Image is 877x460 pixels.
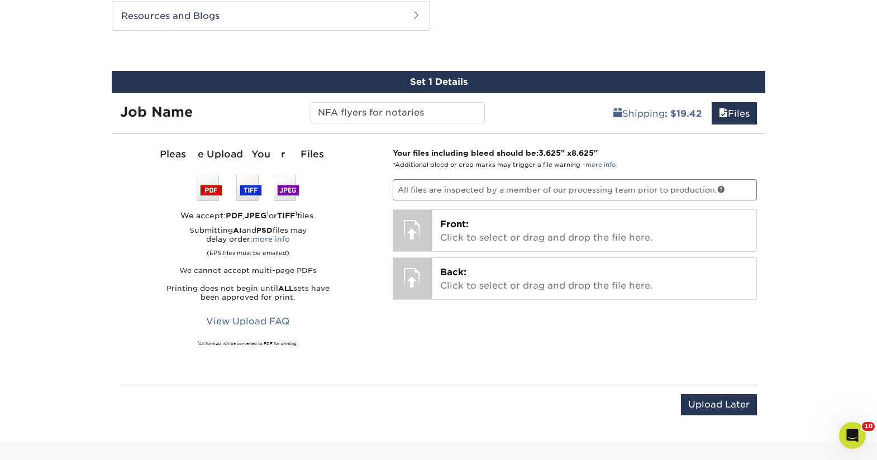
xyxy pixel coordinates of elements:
a: more info [252,235,290,243]
p: Submitting and files may delay order: [120,226,376,257]
span: 8.625 [571,148,594,157]
div: Please Upload Your Files [120,147,376,162]
sup: 1 [198,341,199,344]
p: Click to select or drag and drop the file here. [440,266,749,293]
strong: TIFF [277,211,295,220]
p: We cannot accept multi-page PDFs [120,266,376,275]
span: 3.625 [538,148,561,157]
small: (EPS files must be emailed) [207,244,289,257]
p: Printing does not begin until sets have been approved for print. [120,284,376,302]
a: View Upload FAQ [199,311,297,332]
strong: JPEG [245,211,266,220]
div: All formats will be converted to PDF for printing. [120,341,376,347]
strong: PDF [226,211,242,220]
div: We accept: , or files. [120,210,376,221]
span: Front: [440,219,469,229]
h2: Resources and Blogs [112,1,430,30]
span: shipping [613,108,622,119]
iframe: Intercom live chat [839,422,866,449]
span: Back: [440,267,466,277]
a: more info [585,161,616,169]
div: Set 1 Details [112,71,765,93]
img: We accept: PSD, TIFF, or JPEG (JPG) [197,175,299,201]
span: 10 [862,422,875,431]
strong: AI [233,226,242,234]
input: Enter a job name [311,102,484,123]
p: All files are inspected by a member of our processing team prior to production. [393,179,757,200]
strong: ALL [278,284,293,293]
p: Click to select or drag and drop the file here. [440,218,749,245]
a: Files [712,102,757,124]
sup: 1 [266,210,269,217]
b: : $19.42 [665,108,702,119]
sup: 1 [295,210,297,217]
small: *Additional bleed or crop marks may trigger a file warning – [393,161,616,169]
strong: Job Name [120,104,193,120]
strong: Your files including bleed should be: " x " [393,148,598,157]
a: Shipping: $19.42 [606,102,709,124]
strong: PSD [256,226,273,234]
span: files [719,108,728,119]
input: Upload Later [681,394,757,415]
